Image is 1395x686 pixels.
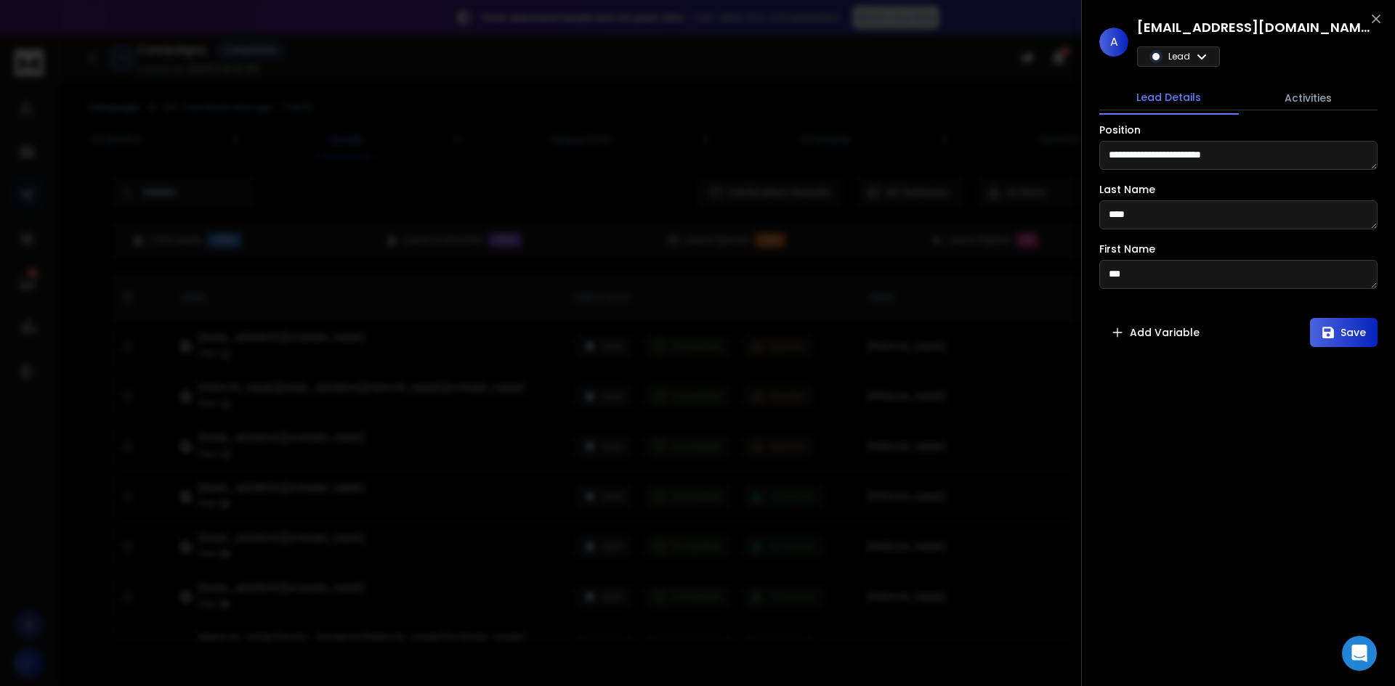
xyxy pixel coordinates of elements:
[1099,244,1155,254] label: First Name
[1342,636,1377,671] div: Open Intercom Messenger
[1137,17,1370,38] h1: [EMAIL_ADDRESS][DOMAIN_NAME]
[1099,28,1128,57] span: A
[1239,82,1378,114] button: Activities
[1168,51,1190,62] p: Lead
[1099,125,1141,135] label: Position
[1099,318,1211,347] button: Add Variable
[1310,318,1378,347] button: Save
[1099,184,1155,195] label: Last Name
[1099,81,1239,115] button: Lead Details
